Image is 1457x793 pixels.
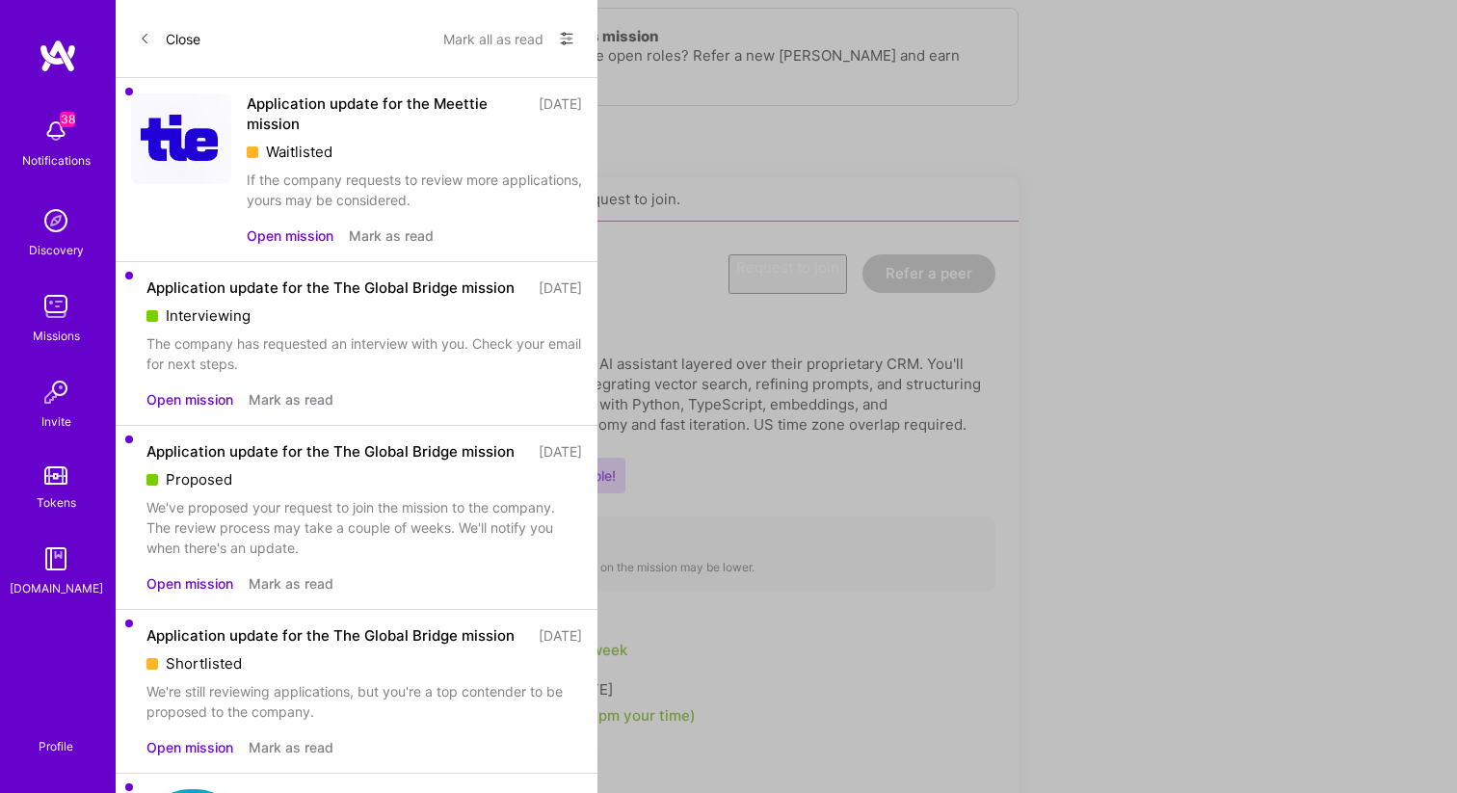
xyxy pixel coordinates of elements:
div: Interviewing [146,305,582,326]
div: Missions [33,326,80,346]
button: Mark as read [249,389,333,410]
button: Open mission [247,225,333,246]
img: Invite [37,373,75,411]
div: If the company requests to review more applications, yours may be considered. [247,170,582,210]
div: [DOMAIN_NAME] [10,578,103,598]
img: tokens [44,466,67,485]
div: Notifications [22,150,91,171]
button: Mark as read [249,573,333,594]
button: Open mission [146,737,233,757]
div: We're still reviewing applications, but you're a top contender to be proposed to the company. [146,681,582,722]
div: We've proposed your request to join the mission to the company. The review process may take a cou... [146,497,582,558]
div: Proposed [146,469,582,489]
span: 38 [60,112,75,127]
div: The company has requested an interview with you. Check your email for next steps. [146,333,582,374]
div: Application update for the The Global Bridge mission [146,441,515,462]
img: Company Logo [131,93,231,184]
button: Mark as read [249,737,333,757]
button: Open mission [146,573,233,594]
div: Discovery [29,240,84,260]
div: Shortlisted [146,653,582,674]
div: [DATE] [539,278,582,298]
img: bell [37,112,75,150]
img: logo [39,39,77,73]
div: Waitlisted [247,142,582,162]
div: Application update for the The Global Bridge mission [146,625,515,646]
button: Mark as read [349,225,434,246]
img: discovery [37,201,75,240]
button: Open mission [146,389,233,410]
div: [DATE] [539,93,582,134]
div: Application update for the The Global Bridge mission [146,278,515,298]
a: Profile [32,716,80,754]
div: [DATE] [539,625,582,646]
img: teamwork [37,287,75,326]
div: Invite [41,411,71,432]
button: Close [139,23,200,54]
div: Application update for the Meettie mission [247,93,527,134]
div: Profile [39,736,73,754]
img: guide book [37,540,75,578]
div: [DATE] [539,441,582,462]
div: Tokens [37,492,76,513]
button: Mark all as read [443,23,543,54]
